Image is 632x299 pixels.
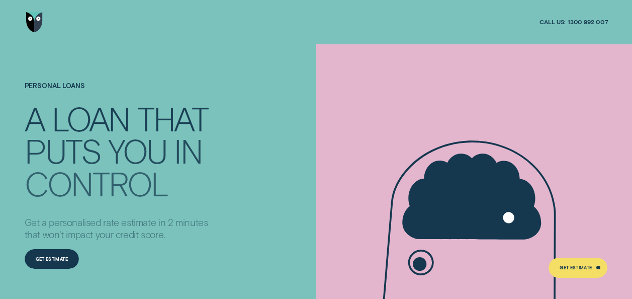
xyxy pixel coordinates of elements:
[25,82,217,102] h1: Personal Loans
[25,249,79,269] a: Get Estimate
[52,103,130,134] div: LOAN
[549,258,607,278] a: Get Estimate
[25,169,168,200] div: CONTROL
[25,135,101,167] div: PUTS
[25,103,44,134] div: A
[568,18,608,26] span: 1300 992 007
[539,18,607,26] a: Call us:1300 992 007
[108,135,166,167] div: YOU
[174,135,202,167] div: IN
[25,216,217,241] p: Get a personalised rate estimate in 2 minutes that won't impact your credit score.
[26,12,43,32] img: Wisr
[25,102,217,195] h4: A LOAN THAT PUTS YOU IN CONTROL
[539,18,566,26] span: Call us:
[137,103,208,134] div: THAT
